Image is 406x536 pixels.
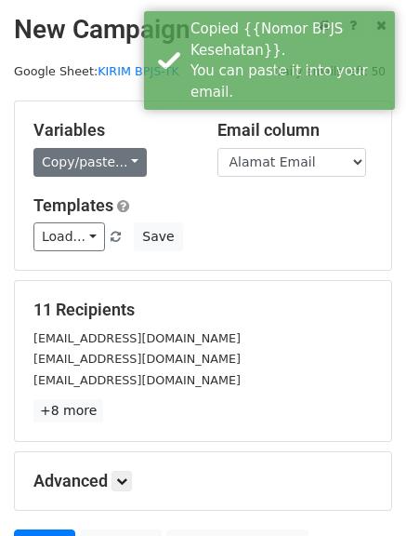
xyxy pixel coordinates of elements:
div: Copied {{Nomor BPJS Kesehatan}}. You can paste it into your email. [190,19,387,102]
small: [EMAIL_ADDRESS][DOMAIN_NAME] [33,352,241,366]
h5: 11 Recipients [33,300,373,320]
a: +8 more [33,399,103,422]
small: [EMAIL_ADDRESS][DOMAIN_NAME] [33,331,241,345]
small: Google Sheet: [14,64,179,78]
a: Load... [33,222,105,251]
h5: Email column [217,120,373,141]
button: Save [134,222,182,251]
a: KIRIM BPJS-TK [98,64,179,78]
h5: Variables [33,120,190,141]
a: Copy/paste... [33,148,147,177]
h5: Advanced [33,471,373,491]
h2: New Campaign [14,14,392,46]
a: Templates [33,195,113,215]
small: [EMAIL_ADDRESS][DOMAIN_NAME] [33,373,241,387]
iframe: Chat Widget [313,447,406,536]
